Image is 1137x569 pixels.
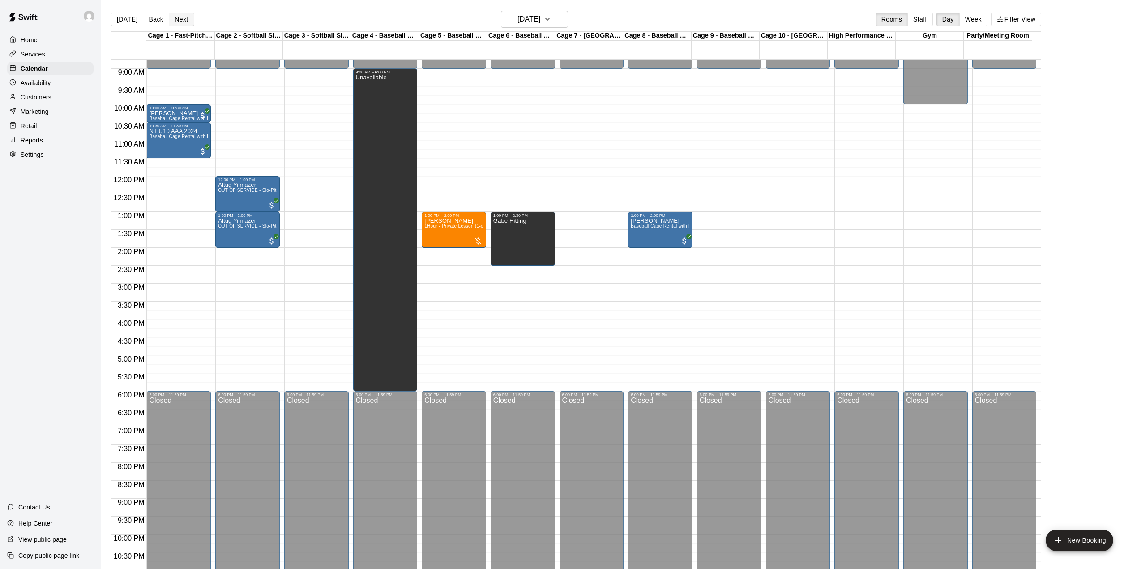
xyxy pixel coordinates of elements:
[146,122,211,158] div: 10:30 AM – 11:30 AM: NT U10 AAA 2024
[351,32,419,40] div: Cage 4 - Baseball Pitching Machine
[419,32,487,40] div: Cage 5 - Baseball Pitching Machine
[143,13,169,26] button: Back
[18,503,50,512] p: Contact Us
[115,517,147,524] span: 9:30 PM
[353,69,418,391] div: 9:00 AM – 6:00 PM: Unavailable
[115,266,147,273] span: 2:30 PM
[876,13,908,26] button: Rooms
[215,176,280,212] div: 12:00 PM – 1:00 PM: Altug Yilmazer
[21,150,44,159] p: Settings
[623,32,691,40] div: Cage 8 - Baseball Pitching Machine
[21,107,49,116] p: Marketing
[906,392,965,397] div: 6:00 PM – 11:59 PM
[112,158,147,166] span: 11:30 AM
[991,13,1041,26] button: Filter View
[517,13,540,26] h6: [DATE]
[115,248,147,255] span: 2:00 PM
[7,62,94,75] a: Calendar
[21,93,51,102] p: Customers
[267,237,276,246] span: All customers have paid
[111,176,146,184] span: 12:00 PM
[769,392,828,397] div: 6:00 PM – 11:59 PM
[116,86,147,94] span: 9:30 AM
[21,64,48,73] p: Calendar
[501,11,568,28] button: [DATE]
[149,134,290,139] span: Baseball Cage Rental with Pitching Machine (4 People Maximum!)
[1046,530,1113,551] button: add
[680,237,689,246] span: All customers have paid
[631,213,690,218] div: 1:00 PM – 2:00 PM
[631,392,690,397] div: 6:00 PM – 11:59 PM
[115,355,147,363] span: 5:00 PM
[692,32,760,40] div: Cage 9 - Baseball Pitching Machine / [GEOGRAPHIC_DATA]
[493,213,552,218] div: 1:00 PM – 2:30 PM
[18,519,52,528] p: Help Center
[7,76,94,90] div: Availability
[936,13,960,26] button: Day
[149,106,208,110] div: 10:00 AM – 10:30 AM
[628,212,692,248] div: 1:00 PM – 2:00 PM: Ryan Egan
[7,134,94,147] a: Reports
[115,212,147,220] span: 1:00 PM
[760,32,828,40] div: Cage 10 - [GEOGRAPHIC_DATA]
[907,13,933,26] button: Staff
[115,391,147,399] span: 6:00 PM
[356,70,415,74] div: 9:00 AM – 6:00 PM
[149,392,208,397] div: 6:00 PM – 11:59 PM
[7,148,94,161] a: Settings
[112,104,147,112] span: 10:00 AM
[21,35,38,44] p: Home
[111,552,146,560] span: 10:30 PM
[149,124,208,128] div: 10:30 AM – 11:30 AM
[146,104,211,122] div: 10:00 AM – 10:30 AM: Aiden Jeffers
[149,116,290,121] span: Baseball Cage Rental with Pitching Machine (4 People Maximum!)
[112,122,147,130] span: 10:30 AM
[424,224,492,228] span: 1Hour - Private Lesson (1-on-1)
[146,32,214,40] div: Cage 1 - Fast-Pitch Machine and Automatic Baseball Hack Attack Pitching Machine
[115,481,147,488] span: 8:30 PM
[115,284,147,291] span: 3:00 PM
[287,392,346,397] div: 6:00 PM – 11:59 PM
[198,111,207,120] span: All customers have paid
[218,177,277,182] div: 12:00 PM – 1:00 PM
[7,47,94,61] a: Services
[115,445,147,453] span: 7:30 PM
[493,392,552,397] div: 6:00 PM – 11:59 PM
[115,409,147,417] span: 6:30 PM
[631,224,772,228] span: Baseball Cage Rental with Pitching Machine (4 People Maximum!)
[7,105,94,118] a: Marketing
[283,32,351,40] div: Cage 3 - Softball Slo-pitch Iron [PERSON_NAME] & Baseball Pitching Machine
[975,392,1034,397] div: 6:00 PM – 11:59 PM
[115,230,147,237] span: 1:30 PM
[555,32,623,40] div: Cage 7 - [GEOGRAPHIC_DATA]
[116,69,147,76] span: 9:00 AM
[7,33,94,47] a: Home
[215,32,283,40] div: Cage 2 - Softball Slo-pitch Iron [PERSON_NAME] & Hack Attack Baseball Pitching Machine
[115,337,147,345] span: 4:30 PM
[169,13,194,26] button: Next
[84,11,94,22] img: Joe Florio
[21,78,51,87] p: Availability
[356,392,415,397] div: 6:00 PM – 11:59 PM
[218,188,435,193] span: OUT OF SERVICE - Slo-Pitch Softball Iron [PERSON_NAME] Machine - Cage 2 (4 People Maximum!)
[112,140,147,148] span: 11:00 AM
[267,201,276,210] span: All customers have paid
[115,302,147,309] span: 3:30 PM
[7,91,94,104] a: Customers
[422,212,486,248] div: 1:00 PM – 2:00 PM: 1Hour - Private Lesson (1-on-1)
[424,213,483,218] div: 1:00 PM – 2:00 PM
[215,212,280,248] div: 1:00 PM – 2:00 PM: Altug Yilmazer
[18,551,79,560] p: Copy public page link
[700,392,759,397] div: 6:00 PM – 11:59 PM
[111,194,146,202] span: 12:30 PM
[115,319,147,327] span: 4:00 PM
[115,427,147,435] span: 7:00 PM
[115,373,147,381] span: 5:30 PM
[424,392,483,397] div: 6:00 PM – 11:59 PM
